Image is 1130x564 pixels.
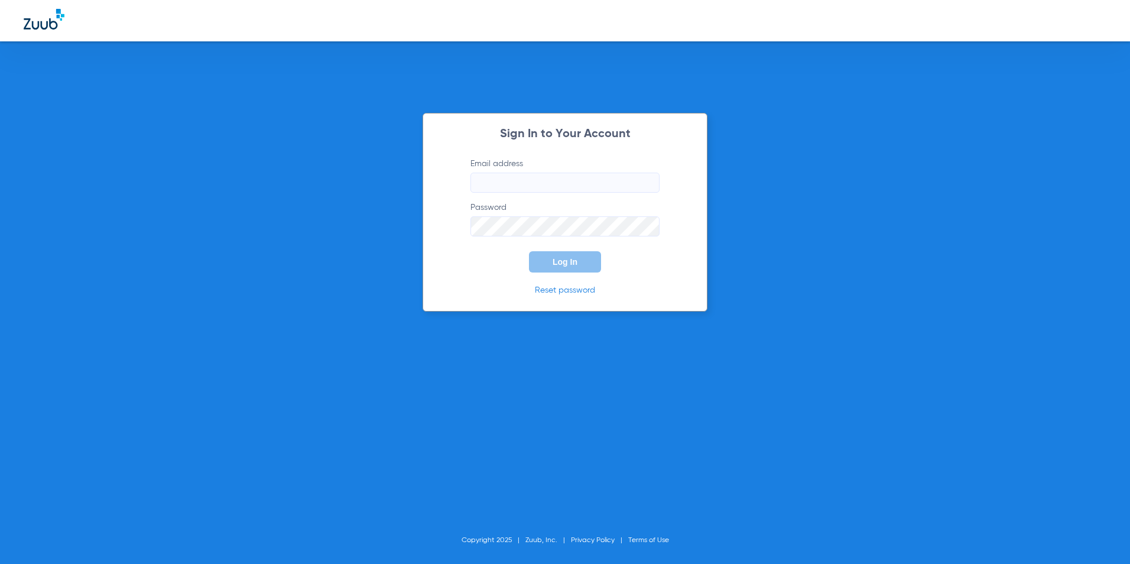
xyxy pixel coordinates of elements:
label: Password [470,202,660,236]
li: Copyright 2025 [462,534,525,546]
label: Email address [470,158,660,193]
li: Zuub, Inc. [525,534,571,546]
button: Log In [529,251,601,273]
h2: Sign In to Your Account [453,128,677,140]
input: Password [470,216,660,236]
span: Log In [553,257,577,267]
a: Reset password [535,286,595,294]
a: Privacy Policy [571,537,615,544]
input: Email address [470,173,660,193]
img: Zuub Logo [24,9,64,30]
a: Terms of Use [628,537,669,544]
